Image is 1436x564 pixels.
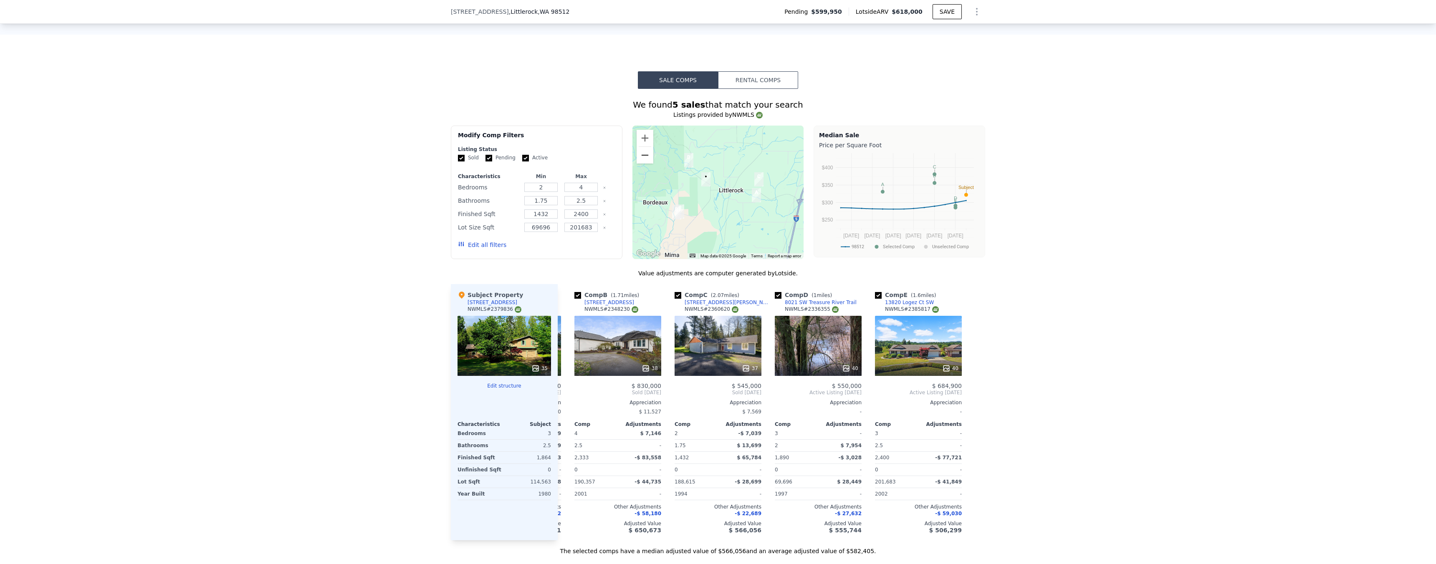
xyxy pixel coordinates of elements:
div: Adjustments [618,421,661,428]
a: [STREET_ADDRESS] [574,299,634,306]
button: Clear [603,226,606,229]
text: $400 [822,165,833,171]
div: Adjusted Value [875,520,962,527]
text: A [881,182,885,187]
div: Other Adjustments [574,504,661,510]
div: Other Adjustments [775,504,862,510]
span: -$ 41,849 [935,479,962,485]
a: Terms [751,254,763,258]
div: NWMLS # 2385817 [885,306,939,313]
div: 0 [506,464,551,476]
span: 2,400 [875,455,889,461]
text: B [933,173,936,178]
div: 1980 [506,488,551,500]
div: The selected comps have a median adjusted value of $566,056 and an average adjusted value of $582... [451,540,985,555]
div: - [775,406,862,418]
div: Bathrooms [458,195,519,206]
div: Bedrooms [458,181,519,193]
input: Pending [485,155,492,161]
span: -$ 44,735 [635,479,661,485]
span: $ 7,954 [841,443,862,448]
div: 1.75 [675,440,716,451]
span: 1,432 [675,455,689,461]
div: 2.5 [574,440,616,451]
span: -$ 7,039 [738,431,761,436]
div: 35 [531,364,548,373]
span: Sold [DATE] [574,389,661,396]
div: 1,864 [506,452,551,463]
span: 2,333 [574,455,589,461]
span: $ 11,527 [639,409,661,415]
div: 2 [775,440,817,451]
img: Google [635,248,662,259]
span: 190,357 [574,479,595,485]
div: 5412 133rd Ave SW [752,188,761,202]
div: 7340 127th Ave SW [701,172,710,186]
span: -$ 58,180 [635,511,661,516]
div: [STREET_ADDRESS] [468,299,517,306]
span: -$ 77,721 [935,455,962,461]
div: Modify Comp Filters [458,131,615,146]
div: 1994 [675,488,716,500]
div: NWMLS # 2360620 [685,306,738,313]
div: 38 [642,364,658,373]
text: 98512 [852,244,864,249]
div: Adjustments [918,421,962,428]
text: [DATE] [926,233,942,239]
div: 37 [742,364,758,373]
div: Median Sale [819,131,980,139]
img: NWMLS Logo [515,306,521,313]
div: NWMLS # 2348230 [584,306,638,313]
strong: 5 sales [672,100,705,110]
div: Bedrooms [458,428,503,439]
span: $618,000 [892,8,923,15]
span: -$ 59,030 [935,511,962,516]
div: Finished Sqft [458,452,503,463]
div: 13820 Logez Ct SW [885,299,934,306]
span: 4 [574,431,578,436]
span: 3 [875,431,878,436]
input: Active [522,155,529,161]
div: Comp E [875,291,940,299]
span: ( miles) [808,292,835,298]
text: $300 [822,200,833,206]
a: 13820 Logez Ct SW [875,299,934,306]
span: $ 28,449 [837,479,862,485]
div: - [820,464,862,476]
span: $ 566,056 [729,527,761,534]
div: Lot Size Sqft [458,222,519,233]
div: Comp D [775,291,835,299]
div: Appreciation [875,399,962,406]
div: [STREET_ADDRESS] [584,299,634,306]
button: Edit all filters [458,241,506,249]
text: D [954,196,957,201]
img: NWMLS Logo [832,306,839,313]
span: Active Listing [DATE] [875,389,962,396]
button: Clear [603,186,606,189]
div: 40 [942,364,958,373]
span: $ 550,000 [832,383,862,389]
div: - [920,440,962,451]
div: Comp [675,421,718,428]
span: $ 555,744 [829,527,862,534]
span: $599,950 [811,8,842,16]
span: -$ 22,689 [735,511,761,516]
a: [STREET_ADDRESS][PERSON_NAME] [675,299,771,306]
text: [DATE] [885,233,901,239]
text: [DATE] [843,233,859,239]
div: Appreciation [574,399,661,406]
span: , Littlerock [509,8,570,16]
div: - [920,428,962,439]
div: 12630 Shadowbrook Dr SW [754,172,764,186]
span: 69,696 [775,479,792,485]
span: Sold [DATE] [675,389,761,396]
text: Unselected Comp [932,244,969,249]
text: $250 [822,217,833,223]
span: 2 [675,431,678,436]
span: 1,890 [775,455,789,461]
div: Listings provided by NWMLS [451,111,985,119]
div: - [720,488,761,500]
div: Finished Sqft [458,208,519,220]
div: Max [563,173,599,180]
div: 13812 Vue St SW [672,205,681,219]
